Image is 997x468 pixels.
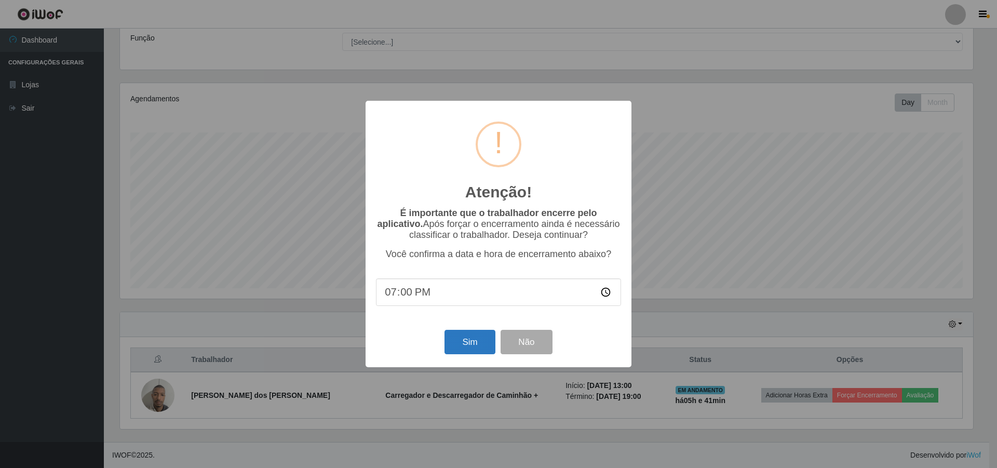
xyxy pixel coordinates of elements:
[501,330,552,354] button: Não
[376,208,621,240] p: Após forçar o encerramento ainda é necessário classificar o trabalhador. Deseja continuar?
[376,249,621,260] p: Você confirma a data e hora de encerramento abaixo?
[377,208,597,229] b: É importante que o trabalhador encerre pelo aplicativo.
[444,330,495,354] button: Sim
[465,183,532,202] h2: Atenção!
